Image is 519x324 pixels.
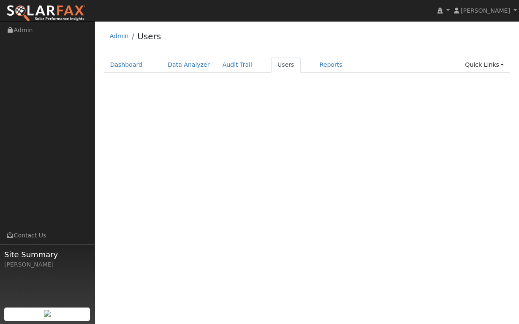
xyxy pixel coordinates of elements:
a: Dashboard [104,57,149,73]
a: Admin [110,33,129,39]
img: retrieve [44,310,51,317]
span: Site Summary [4,249,90,260]
img: SolarFax [6,5,86,22]
a: Audit Trail [216,57,258,73]
div: [PERSON_NAME] [4,260,90,269]
a: Data Analyzer [161,57,216,73]
a: Quick Links [459,57,510,73]
a: Reports [313,57,349,73]
span: [PERSON_NAME] [461,7,510,14]
a: Users [137,31,161,41]
a: Users [271,57,301,73]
